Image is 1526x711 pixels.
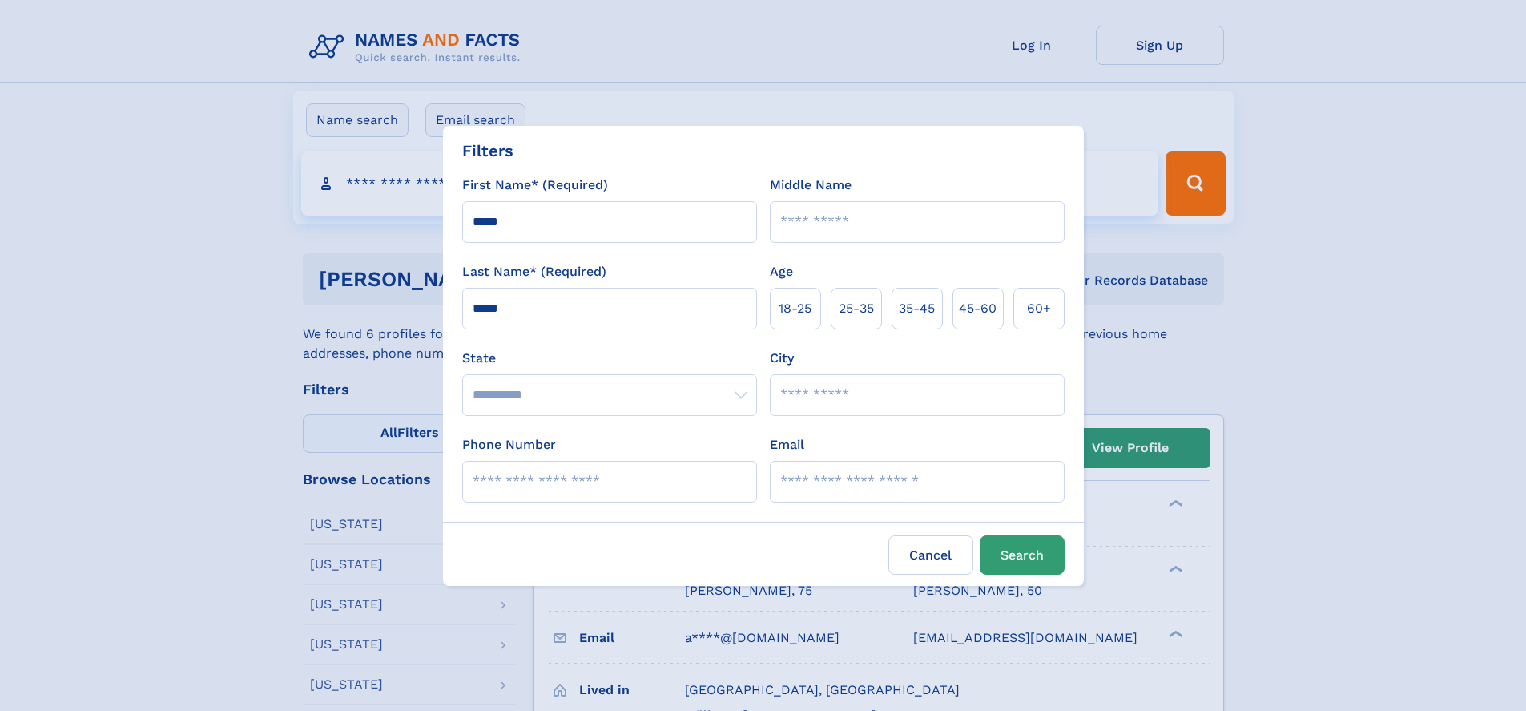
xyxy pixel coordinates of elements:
span: 18‑25 [779,299,811,318]
div: Filters [462,139,513,163]
span: 35‑45 [899,299,935,318]
label: Age [770,262,793,281]
span: 25‑35 [839,299,874,318]
label: First Name* (Required) [462,176,608,195]
label: City [770,349,794,368]
label: Last Name* (Required) [462,262,606,281]
span: 60+ [1027,299,1051,318]
button: Search [980,535,1065,575]
label: Middle Name [770,176,852,195]
label: State [462,349,757,368]
label: Cancel [888,535,973,575]
label: Phone Number [462,435,556,454]
span: 45‑60 [959,299,997,318]
label: Email [770,435,804,454]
